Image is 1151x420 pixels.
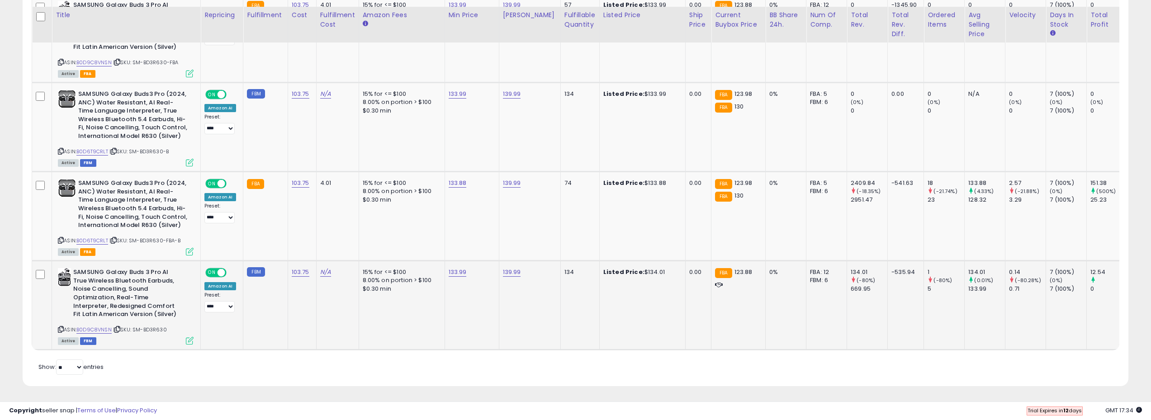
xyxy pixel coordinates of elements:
b: Listed Price: [603,179,644,187]
div: 3.29 [1009,196,1046,204]
a: B0D9C8VNSN [76,326,112,334]
div: 25.23 [1090,196,1127,204]
div: Avg Selling Price [968,10,1001,39]
div: 0 [928,90,964,98]
div: BB Share 24h. [769,10,802,29]
div: Repricing [204,10,239,20]
small: FBA [715,268,732,278]
small: FBA [247,179,264,189]
div: Amazon AI [204,193,236,201]
small: FBA [715,192,732,202]
img: 51bQG8afIxL._SL40_.jpg [58,268,71,286]
a: 139.99 [503,268,521,277]
span: | SKU: SM-BD3R630-FBA [113,59,179,66]
div: 7 (100%) [1050,285,1086,293]
div: 0.00 [689,268,704,276]
a: 103.75 [292,268,309,277]
div: Days In Stock [1050,10,1083,29]
div: seller snap | | [9,406,157,415]
div: 5 [928,285,964,293]
div: 0% [769,179,799,187]
div: 151.38 [1090,179,1127,187]
div: 0.00 [689,179,704,187]
small: FBM [247,89,265,99]
small: (-80%) [933,277,952,284]
div: 0% [769,90,799,98]
span: All listings currently available for purchase on Amazon [58,337,79,345]
span: All listings currently available for purchase on Amazon [58,70,79,78]
a: Privacy Policy [117,406,157,415]
div: $134.01 [603,268,678,276]
div: Amazon Fees [363,10,441,20]
div: 1 [928,268,964,276]
div: 7 (100%) [1050,107,1086,115]
div: 7 (100%) [1050,268,1086,276]
div: Min Price [449,10,495,20]
a: B0D6T9CRLT [76,237,108,245]
small: Amazon Fees. [363,20,368,28]
div: N/A [968,90,998,98]
div: 134 [564,90,592,98]
div: 2951.47 [851,196,887,204]
div: Preset: [204,203,236,223]
div: 0 [1090,1,1127,9]
small: (-21.74%) [933,188,957,195]
span: All listings currently available for purchase on Amazon [58,248,79,256]
div: 15% for <= $100 [363,268,438,276]
div: 4.01 [320,179,352,187]
div: 2.57 [1009,179,1046,187]
div: 0.00 [689,1,704,9]
div: 15% for <= $100 [363,1,438,9]
a: N/A [320,268,331,277]
span: All listings currently available for purchase on Amazon [58,159,79,167]
small: FBA [715,179,732,189]
a: 103.75 [292,179,309,188]
div: 57 [564,1,592,9]
b: SAMSUNG Galaxy Buds 3 Pro AI True Wireless Bluetooth Earbuds, Noise Cancelling, Sound Optimizatio... [73,268,183,321]
b: SAMSUNG Galaxy Buds 3 Pro AI True Wireless Bluetooth Earbuds, Noise Cancelling, Sound Optimizatio... [73,1,183,53]
div: 133.88 [968,179,1005,187]
div: Title [56,10,197,20]
div: 0 [1009,107,1046,115]
img: 51bQG8afIxL._SL40_.jpg [58,1,71,19]
div: FBM: 6 [810,187,840,195]
div: ASIN: [58,1,194,76]
div: 0 [968,1,1005,9]
span: ON [206,180,218,188]
small: (0.01%) [974,277,993,284]
span: ON [206,269,218,277]
span: 123.98 [734,90,753,98]
span: FBA [80,248,95,256]
div: -535.94 [891,268,917,276]
a: B0D9C8VNSN [76,59,112,66]
small: (4.33%) [974,188,994,195]
span: Show: entries [38,363,104,371]
div: 0 [1009,90,1046,98]
div: 0 [1090,285,1127,293]
a: 139.99 [503,179,521,188]
a: 133.88 [449,179,467,188]
small: FBA [715,90,732,100]
div: $0.30 min [363,107,438,115]
span: ON [206,91,218,99]
span: FBM [80,337,96,345]
div: -541.63 [891,179,917,187]
div: 128.32 [968,196,1005,204]
div: FBM: 6 [810,276,840,284]
div: Ship Price [689,10,707,29]
div: Amazon AI [204,282,236,290]
a: 133.99 [449,268,467,277]
a: 139.99 [503,90,521,99]
div: 0 [1009,1,1046,9]
small: FBM [247,267,265,277]
a: N/A [320,90,331,99]
div: 15% for <= $100 [363,90,438,98]
div: 134 [564,268,592,276]
div: 7 (100%) [1050,196,1086,204]
div: Total Profit [1090,10,1123,29]
div: 74 [564,179,592,187]
span: FBA [80,70,95,78]
div: $133.99 [603,1,678,9]
div: FBA: 12 [810,268,840,276]
div: 0 [1090,90,1127,98]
